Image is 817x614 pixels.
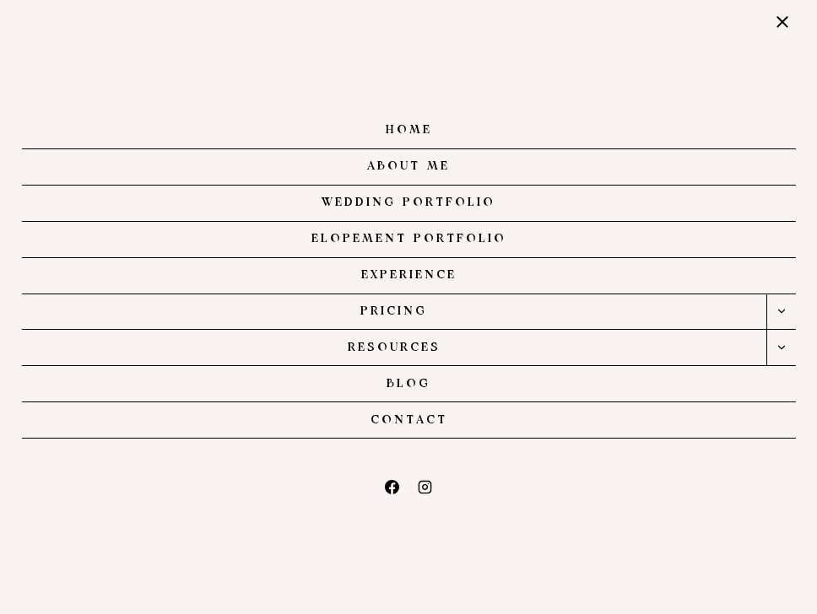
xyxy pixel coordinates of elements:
a: Elopement Portfolio [22,222,796,258]
nav: Primary Mobile Navigation [22,113,796,439]
a: Contact [22,402,796,439]
a: Blog [22,366,796,402]
a: Facebook [377,472,406,501]
a: Experience [22,258,796,294]
a: RESOURCES [22,330,766,365]
a: About Me [22,149,796,186]
a: Instagram [411,472,440,501]
a: Home [22,113,796,149]
a: Wedding Portfolio [22,186,796,222]
a: PRICING [22,294,766,330]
